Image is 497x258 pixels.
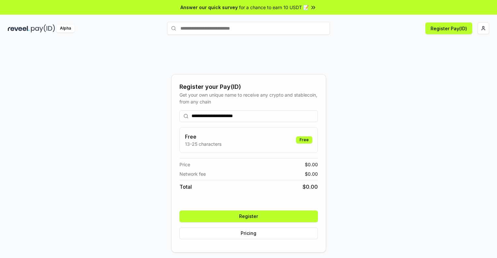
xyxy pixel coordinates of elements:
[303,183,318,191] span: $ 0.00
[179,210,318,222] button: Register
[56,24,75,33] div: Alpha
[179,227,318,239] button: Pricing
[179,170,206,177] span: Network fee
[8,24,30,33] img: reveel_dark
[425,22,472,34] button: Register Pay(ID)
[305,161,318,168] span: $ 0.00
[185,133,221,141] h3: Free
[179,183,192,191] span: Total
[296,136,312,143] div: Free
[179,82,318,91] div: Register your Pay(ID)
[179,91,318,105] div: Get your own unique name to receive any crypto and stablecoin, from any chain
[305,170,318,177] span: $ 0.00
[239,4,309,11] span: for a chance to earn 10 USDT 📝
[31,24,55,33] img: pay_id
[180,4,238,11] span: Answer our quick survey
[179,161,190,168] span: Price
[185,141,221,147] p: 13-25 characters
